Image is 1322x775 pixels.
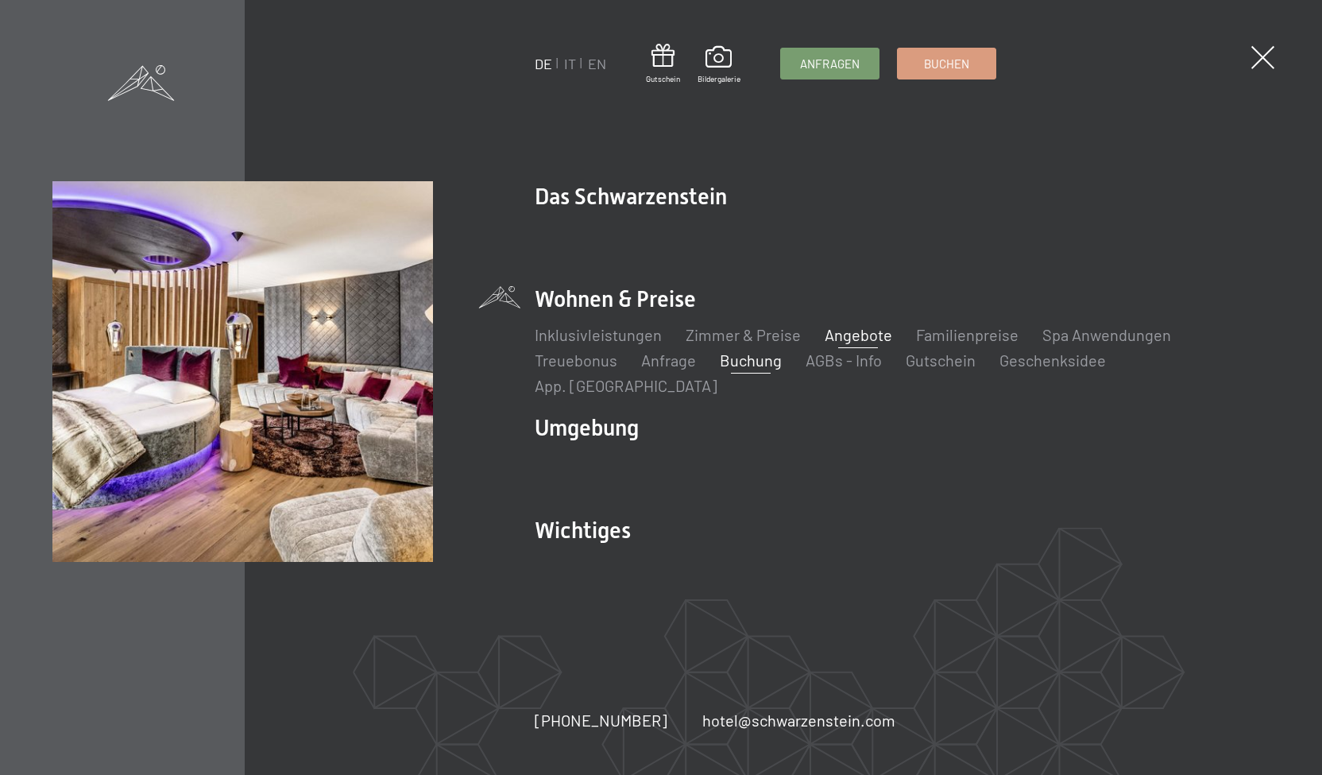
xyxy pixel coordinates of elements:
[646,44,680,84] a: Gutschein
[588,55,606,72] a: EN
[999,351,1106,370] a: Geschenksidee
[906,351,976,370] a: Gutschein
[825,325,892,344] a: Angebote
[535,325,662,344] a: Inklusivleistungen
[535,711,667,730] span: [PHONE_NUMBER]
[720,351,782,370] a: Buchung
[564,55,576,72] a: IT
[781,48,879,79] a: Anfragen
[898,48,995,79] a: Buchen
[535,55,552,72] a: DE
[641,351,696,370] a: Anfrage
[535,376,717,395] a: App. [GEOGRAPHIC_DATA]
[646,73,680,84] span: Gutschein
[1042,325,1171,344] a: Spa Anwendungen
[800,56,860,72] span: Anfragen
[535,709,667,731] a: [PHONE_NUMBER]
[924,56,969,72] span: Buchen
[702,709,895,731] a: hotel@schwarzenstein.com
[916,325,1019,344] a: Familienpreise
[535,351,617,370] a: Treuebonus
[698,73,740,84] span: Bildergalerie
[686,325,801,344] a: Zimmer & Preise
[698,46,740,84] a: Bildergalerie
[806,351,882,370] a: AGBs - Info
